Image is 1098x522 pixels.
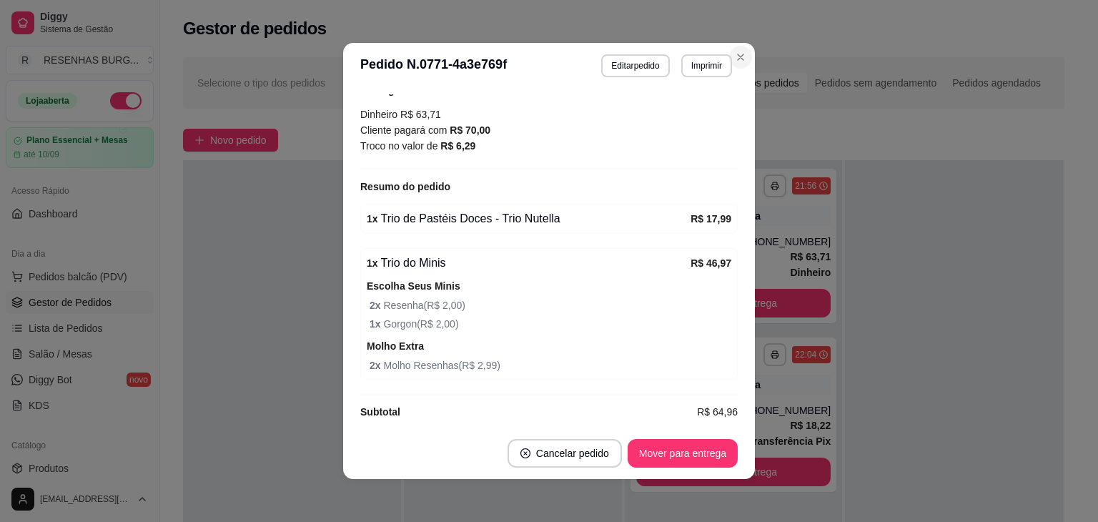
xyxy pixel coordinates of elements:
[628,439,738,468] button: Mover para entrega
[367,257,378,269] strong: 1 x
[367,213,378,225] strong: 1 x
[397,109,441,120] span: R$ 63,71
[729,46,752,69] button: Close
[367,340,424,352] strong: Molho Extra
[367,255,691,272] div: Trio do Minis
[691,213,731,225] strong: R$ 17,99
[601,54,669,77] button: Editarpedido
[360,124,450,136] span: Cliente pagará com
[367,280,460,292] strong: Escolha Seus Minis
[370,297,731,313] span: Resenha ( R$ 2,00 )
[691,257,731,269] strong: R$ 46,97
[360,406,400,418] strong: Subtotal
[703,420,738,435] span: R$ 1,82
[367,210,691,227] div: Trio de Pastéis Doces - Trio Nutella
[360,109,397,120] span: Dinheiro
[520,448,530,458] span: close-circle
[360,54,507,77] h3: Pedido N. 0771-4a3e769f
[450,124,490,136] strong: R$ 70,00
[681,54,732,77] button: Imprimir
[360,181,450,192] strong: Resumo do pedido
[370,358,731,373] span: Molho Resenhas ( R$ 2,99 )
[370,318,383,330] strong: 1 x
[508,439,622,468] button: close-circleCancelar pedido
[370,316,731,332] span: Gorgon ( R$ 2,00 )
[370,300,383,311] strong: 2 x
[370,360,383,371] strong: 2 x
[360,140,440,152] span: Troco no valor de
[697,404,738,420] span: R$ 64,96
[440,140,475,152] strong: R$ 6,29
